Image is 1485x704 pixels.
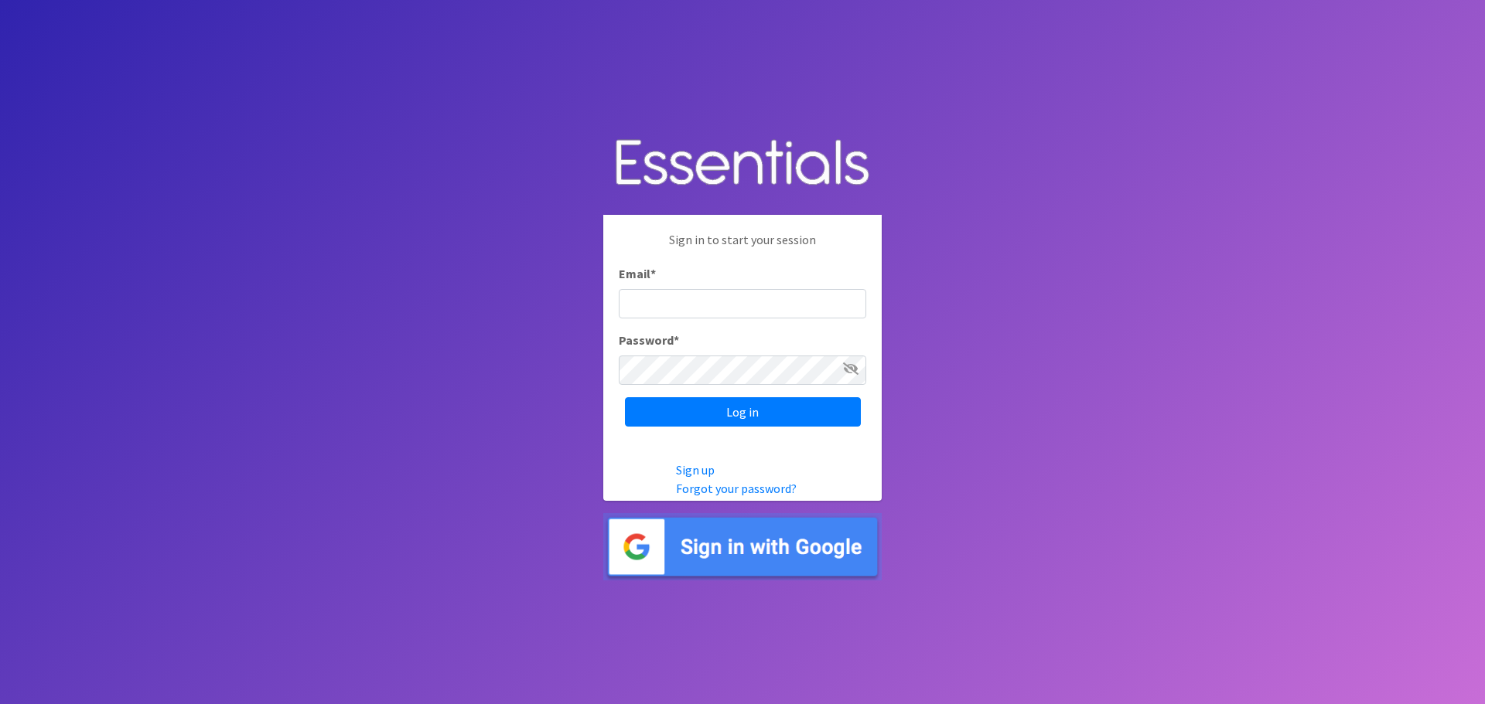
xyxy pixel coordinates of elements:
[625,397,861,427] input: Log in
[650,266,656,281] abbr: required
[676,481,797,496] a: Forgot your password?
[676,462,715,478] a: Sign up
[603,124,882,203] img: Human Essentials
[619,230,866,264] p: Sign in to start your session
[603,513,882,580] img: Sign in with Google
[619,331,679,349] label: Password
[619,264,656,283] label: Email
[674,332,679,348] abbr: required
